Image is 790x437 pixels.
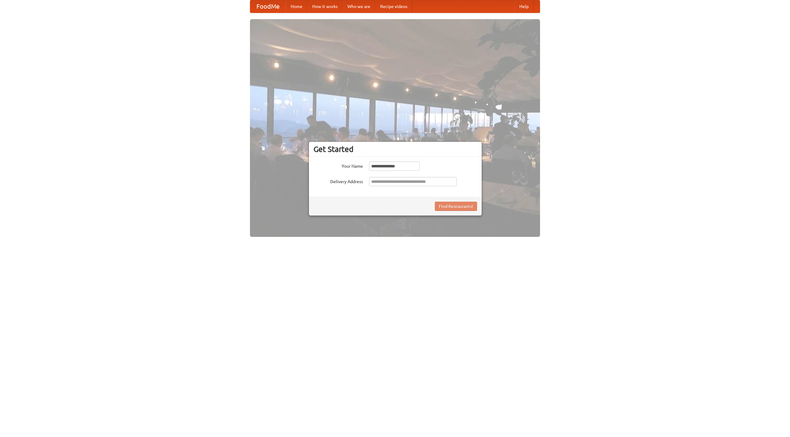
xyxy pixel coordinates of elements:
a: FoodMe [250,0,286,13]
label: Delivery Address [314,177,363,185]
a: Who we are [343,0,375,13]
a: Help [514,0,534,13]
a: How it works [307,0,343,13]
button: Find Restaurants! [435,202,477,211]
a: Recipe videos [375,0,412,13]
label: Your Name [314,162,363,169]
h3: Get Started [314,145,477,154]
a: Home [286,0,307,13]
